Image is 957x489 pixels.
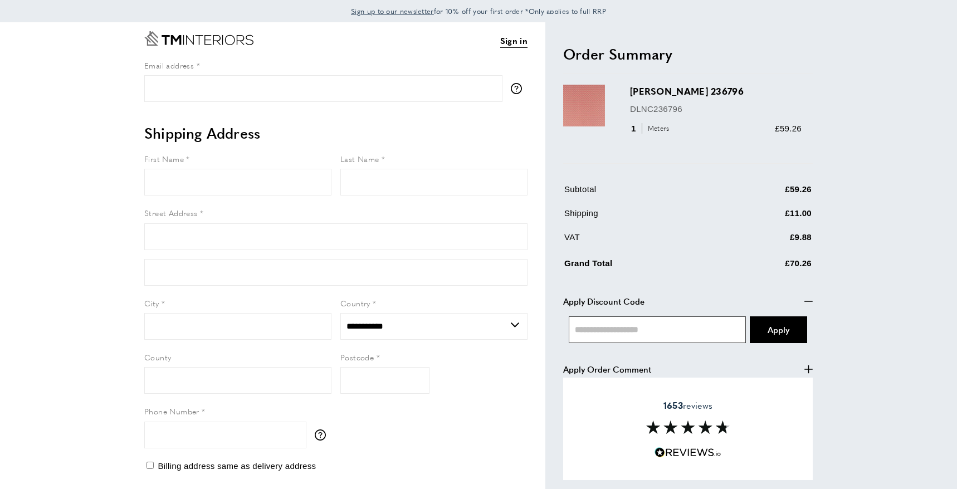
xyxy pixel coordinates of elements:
img: Reviews section [646,420,730,434]
span: Street Address [144,207,198,218]
span: Apply Order Comment [563,363,651,376]
strong: 1653 [663,399,683,412]
span: Phone Number [144,405,199,417]
span: Email address [144,60,194,71]
h2: Order Summary [563,44,813,64]
span: Meters [642,123,672,134]
span: for 10% off your first order *Only applies to full RRP [351,6,606,16]
td: Subtotal [564,183,723,204]
span: £59.26 [775,124,802,133]
h3: [PERSON_NAME] 236796 [630,85,802,97]
span: Postcode [340,351,374,363]
div: 1 [630,122,673,135]
span: Apply Coupon [768,324,789,335]
button: More information [511,83,528,94]
img: Nelson 236796 [563,85,605,126]
input: Billing address same as delivery address [147,462,154,469]
td: £70.26 [724,255,812,278]
td: £9.88 [724,231,812,252]
span: reviews [663,400,712,411]
a: Sign in [500,34,528,48]
span: Sign up to our newsletter [351,6,434,16]
span: Country [340,297,370,309]
td: VAT [564,231,723,252]
a: Sign up to our newsletter [351,6,434,17]
h2: Shipping Address [144,123,528,143]
td: Grand Total [564,255,723,278]
a: Go to Home page [144,31,253,46]
span: Billing address same as delivery address [158,461,316,471]
button: More information [315,429,331,441]
span: City [144,297,159,309]
span: First Name [144,153,184,164]
td: £59.26 [724,183,812,204]
td: Shipping [564,207,723,228]
span: County [144,351,171,363]
p: DLNC236796 [630,102,802,116]
span: Last Name [340,153,379,164]
span: Apply Discount Code [563,295,644,308]
button: Apply Coupon [750,316,807,343]
img: Reviews.io 5 stars [655,447,721,458]
td: £11.00 [724,207,812,228]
